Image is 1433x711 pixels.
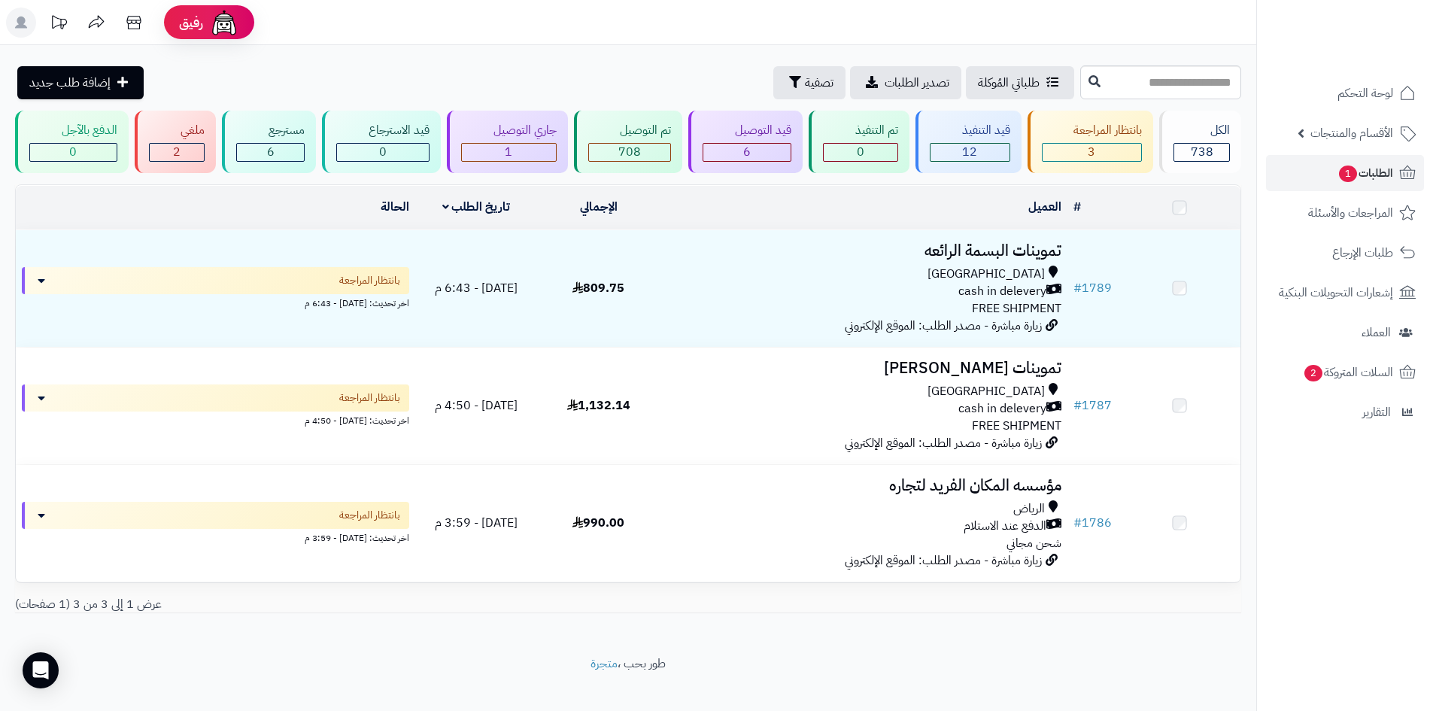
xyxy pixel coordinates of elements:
[219,111,319,173] a: مسترجع 6
[958,400,1046,418] span: cash in delevery
[928,383,1045,400] span: [GEOGRAPHIC_DATA]
[339,273,400,288] span: بانتظار المراجعة
[1156,111,1244,173] a: الكل738
[572,514,624,532] span: 990.00
[1266,235,1424,271] a: طلبات الإرجاع
[149,122,205,139] div: ملغي
[1028,198,1061,216] a: العميل
[17,66,144,99] a: إضافة طلب جديد
[22,529,409,545] div: اخر تحديث: [DATE] - 3:59 م
[964,518,1046,535] span: الدفع عند الاستلام
[150,144,205,161] div: 2
[1073,279,1112,297] a: #1789
[267,143,275,161] span: 6
[1043,144,1142,161] div: 3
[571,111,686,173] a: تم التوصيل 708
[931,144,1009,161] div: 12
[336,122,430,139] div: قيد الاسترجاع
[69,143,77,161] span: 0
[966,66,1074,99] a: طلباتي المُوكلة
[591,655,618,673] a: متجرة
[339,390,400,406] span: بانتظار المراجعة
[666,477,1061,494] h3: مؤسسه المكان الفريد لتجاره
[743,143,751,161] span: 6
[1266,75,1424,111] a: لوحة التحكم
[824,144,897,161] div: 0
[1266,314,1424,351] a: العملاء
[505,143,512,161] span: 1
[23,652,59,688] div: Open Intercom Messenger
[1266,354,1424,390] a: السلات المتروكة2
[1310,123,1393,144] span: الأقسام والمنتجات
[1266,275,1424,311] a: إشعارات التحويلات البنكية
[1073,397,1082,415] span: #
[685,111,806,173] a: قيد التوصيل 6
[29,74,111,92] span: إضافة طلب جديد
[703,122,791,139] div: قيد التوصيل
[666,360,1061,377] h3: تموينات [PERSON_NAME]
[845,317,1042,335] span: زيارة مباشرة - مصدر الطلب: الموقع الإلكتروني
[236,122,305,139] div: مسترجع
[442,198,511,216] a: تاريخ الطلب
[978,74,1040,92] span: طلباتي المُوكلة
[444,111,571,173] a: جاري التوصيل 1
[29,122,117,139] div: الدفع بالآجل
[4,596,628,613] div: عرض 1 إلى 3 من 3 (1 صفحات)
[580,198,618,216] a: الإجمالي
[572,279,624,297] span: 809.75
[567,397,630,415] span: 1,132.14
[319,111,444,173] a: قيد الاسترجاع 0
[1073,514,1112,532] a: #1786
[1303,362,1393,383] span: السلات المتروكة
[928,266,1045,283] span: [GEOGRAPHIC_DATA]
[1266,394,1424,430] a: التقارير
[339,508,400,523] span: بانتظار المراجعة
[1266,155,1424,191] a: الطلبات1
[1073,279,1082,297] span: #
[22,294,409,310] div: اخر تحديث: [DATE] - 6:43 م
[618,143,641,161] span: 708
[237,144,304,161] div: 6
[666,242,1061,260] h3: تموينات البسمة الرائعه
[1362,322,1391,343] span: العملاء
[462,144,556,161] div: 1
[850,66,961,99] a: تصدير الطلبات
[1173,122,1230,139] div: الكل
[1025,111,1157,173] a: بانتظار المراجعة 3
[1337,83,1393,104] span: لوحة التحكم
[1308,202,1393,223] span: المراجعات والأسئلة
[461,122,557,139] div: جاري التوصيل
[379,143,387,161] span: 0
[1279,282,1393,303] span: إشعارات التحويلات البنكية
[1362,402,1391,423] span: التقارير
[806,111,912,173] a: تم التنفيذ 0
[1073,514,1082,532] span: #
[173,143,181,161] span: 2
[1332,242,1393,263] span: طلبات الإرجاع
[885,74,949,92] span: تصدير الطلبات
[805,74,833,92] span: تصفية
[1013,500,1045,518] span: الرياض
[1339,166,1357,182] span: 1
[209,8,239,38] img: ai-face.png
[972,417,1061,435] span: FREE SHIPMENT
[1191,143,1213,161] span: 738
[435,514,518,532] span: [DATE] - 3:59 م
[40,8,77,41] a: تحديثات المنصة
[12,111,132,173] a: الدفع بالآجل 0
[962,143,977,161] span: 12
[1331,40,1419,71] img: logo-2.png
[773,66,846,99] button: تصفية
[132,111,220,173] a: ملغي 2
[1073,198,1081,216] a: #
[972,299,1061,318] span: FREE SHIPMENT
[1088,143,1095,161] span: 3
[930,122,1010,139] div: قيد التنفيذ
[30,144,117,161] div: 0
[845,551,1042,570] span: زيارة مباشرة - مصدر الطلب: الموقع الإلكتروني
[22,412,409,427] div: اخر تحديث: [DATE] - 4:50 م
[857,143,864,161] span: 0
[1304,365,1322,381] span: 2
[703,144,791,161] div: 6
[958,283,1046,300] span: cash in delevery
